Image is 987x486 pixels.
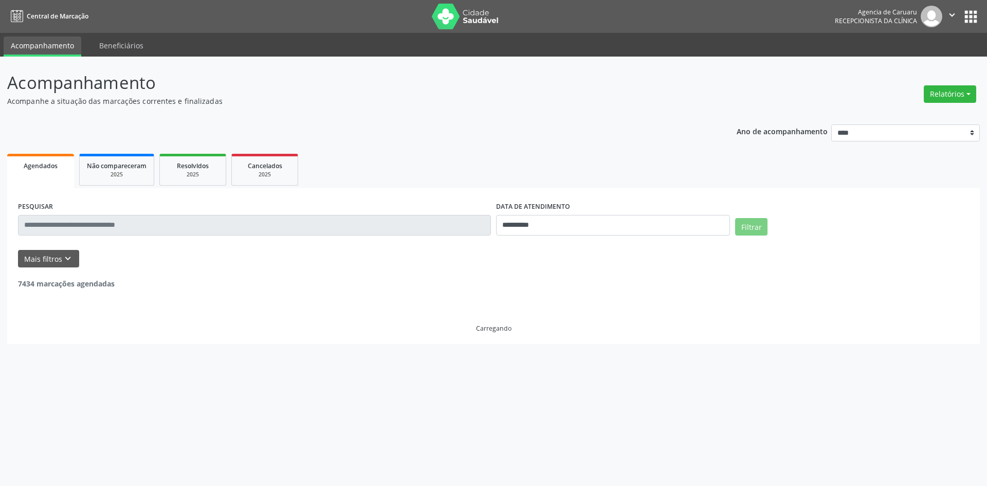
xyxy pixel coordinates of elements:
[177,161,209,170] span: Resolvidos
[737,124,828,137] p: Ano de acompanhamento
[942,6,962,27] button: 
[27,12,88,21] span: Central de Marcação
[248,161,282,170] span: Cancelados
[24,161,58,170] span: Agendados
[18,279,115,289] strong: 7434 marcações agendadas
[921,6,942,27] img: img
[4,37,81,57] a: Acompanhamento
[87,161,147,170] span: Não compareceram
[18,199,53,215] label: PESQUISAR
[835,16,917,25] span: Recepcionista da clínica
[924,85,976,103] button: Relatórios
[7,96,688,106] p: Acompanhe a situação das marcações correntes e finalizadas
[835,8,917,16] div: Agencia de Caruaru
[87,171,147,178] div: 2025
[18,250,79,268] button: Mais filtroskeyboard_arrow_down
[7,8,88,25] a: Central de Marcação
[962,8,980,26] button: apps
[735,218,767,236] button: Filtrar
[167,171,218,178] div: 2025
[239,171,290,178] div: 2025
[92,37,151,55] a: Beneficiários
[476,324,511,333] div: Carregando
[62,253,74,264] i: keyboard_arrow_down
[7,70,688,96] p: Acompanhamento
[496,199,570,215] label: DATA DE ATENDIMENTO
[946,9,958,21] i: 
